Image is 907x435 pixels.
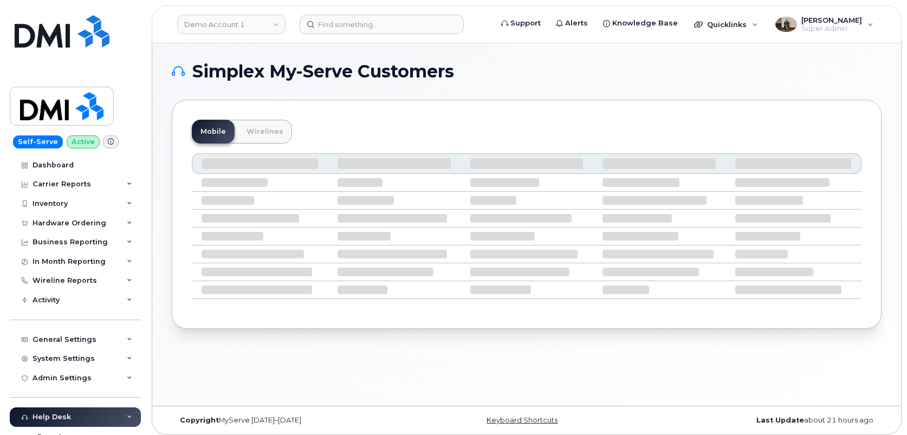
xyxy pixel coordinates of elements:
a: Mobile [192,120,235,144]
span: Simplex My-Serve Customers [192,63,454,80]
strong: Last Update [756,416,804,424]
a: Wirelines [238,120,292,144]
div: about 21 hours ago [645,416,882,425]
div: MyServe [DATE]–[DATE] [172,416,409,425]
a: Keyboard Shortcuts [487,416,558,424]
strong: Copyright [180,416,219,424]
